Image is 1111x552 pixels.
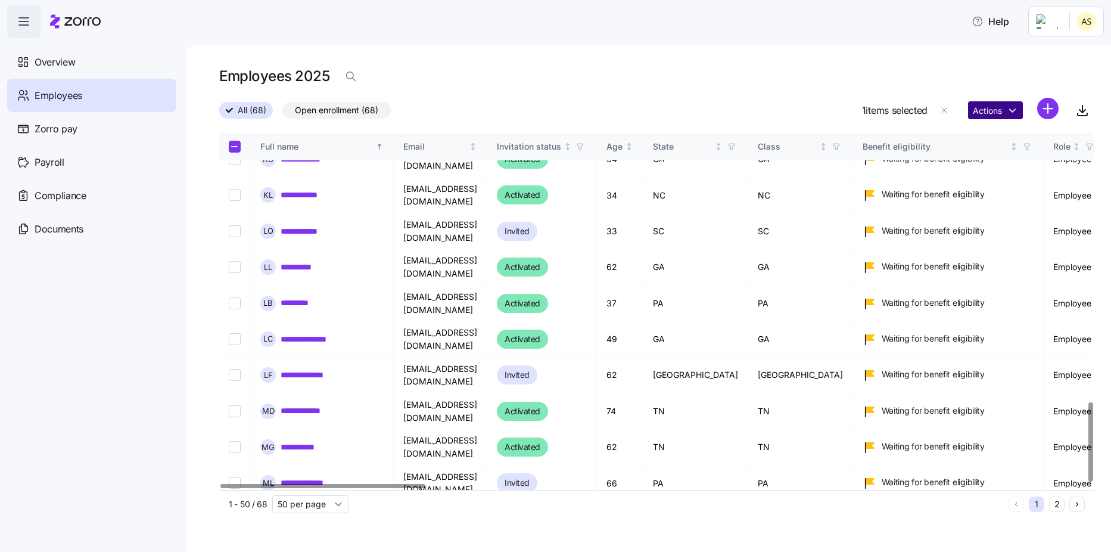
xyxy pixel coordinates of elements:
span: Actions [973,107,1002,115]
span: Activated [505,188,540,202]
a: Employees [7,79,176,112]
td: Employee [1044,321,1106,357]
span: Invited [505,476,530,490]
span: M L [263,479,274,487]
a: Overview [7,45,176,79]
a: Documents [7,212,176,246]
span: Documents [35,222,83,237]
td: SC [748,213,853,249]
td: [EMAIL_ADDRESS][DOMAIN_NAME] [394,249,487,285]
span: L F [264,371,273,379]
td: [EMAIL_ADDRESS][DOMAIN_NAME] [394,286,487,321]
button: Previous page [1009,497,1024,512]
span: Activated [505,404,540,418]
td: Employee [1044,286,1106,321]
td: TN [748,429,853,465]
span: Waiting for benefit eligibility [882,225,985,237]
div: Not sorted [469,142,477,151]
td: [EMAIL_ADDRESS][DOMAIN_NAME] [394,178,487,213]
td: Employee [1044,429,1106,465]
input: Select record 43 [229,477,241,489]
img: 25966653fc60c1c706604e5d62ac2791 [1077,12,1096,31]
span: M G [262,444,275,451]
td: [EMAIL_ADDRESS][DOMAIN_NAME] [394,393,487,429]
div: Not sorted [819,142,827,151]
td: 62 [597,249,643,285]
a: Payroll [7,145,176,179]
button: Next page [1069,497,1085,512]
td: Employee [1044,358,1106,393]
td: Employee [1044,178,1106,213]
td: GA [643,249,748,285]
td: GA [643,321,748,357]
span: Waiting for benefit eligibility [882,441,985,452]
td: 34 [597,178,643,213]
div: Email [403,140,467,153]
svg: add icon [1037,98,1059,119]
div: Not sorted [1010,142,1018,151]
span: Zorro pay [35,122,77,137]
span: Invited [505,368,530,382]
span: L O [263,227,273,235]
span: K D [263,156,273,163]
span: Waiting for benefit eligibility [882,297,985,309]
td: GA [748,321,853,357]
span: Waiting for benefit eligibility [882,476,985,488]
img: Employer logo [1036,14,1060,29]
span: 1 - 50 / 68 [229,498,267,510]
input: Select record 37 [229,261,241,273]
span: Waiting for benefit eligibility [882,188,985,200]
td: 62 [597,429,643,465]
a: Zorro pay [7,112,176,145]
span: Help [972,14,1009,29]
td: 74 [597,393,643,429]
td: [EMAIL_ADDRESS][DOMAIN_NAME] [394,213,487,249]
td: [GEOGRAPHIC_DATA] [748,358,853,393]
td: [GEOGRAPHIC_DATA] [643,358,748,393]
span: Waiting for benefit eligibility [882,405,985,417]
span: K L [263,191,273,199]
td: 66 [597,466,643,501]
td: 37 [597,286,643,321]
td: 49 [597,321,643,357]
div: Full name [260,140,374,153]
span: Waiting for benefit eligibility [882,368,985,380]
div: Not sorted [625,142,633,151]
td: Employee [1044,393,1106,429]
td: [EMAIL_ADDRESS][DOMAIN_NAME] [394,466,487,501]
button: Actions [968,101,1023,119]
span: L L [264,263,272,271]
div: Not sorted [714,142,723,151]
div: Not sorted [1072,142,1081,151]
input: Select record 36 [229,225,241,237]
button: Help [962,10,1019,33]
td: [EMAIL_ADDRESS][DOMAIN_NAME] [394,358,487,393]
span: L B [263,299,273,307]
td: NC [643,178,748,213]
button: 2 [1049,497,1065,512]
th: StateNot sorted [643,133,748,160]
th: RoleNot sorted [1044,133,1106,160]
div: Age [606,140,623,153]
input: Select record 35 [229,189,241,201]
span: Employees [35,88,82,103]
div: State [653,140,712,153]
td: PA [748,466,853,501]
th: ClassNot sorted [748,133,853,160]
td: SC [643,213,748,249]
span: Overview [35,55,75,70]
input: Select record 41 [229,405,241,417]
div: Class [758,140,817,153]
div: Role [1053,140,1070,153]
td: 33 [597,213,643,249]
th: Full nameSorted ascending [251,133,394,160]
td: Employee [1044,213,1106,249]
a: Compliance [7,179,176,212]
td: NC [748,178,853,213]
div: Benefit eligibility [863,140,1008,153]
th: Invitation statusNot sorted [487,133,597,160]
span: Activated [505,332,540,346]
th: EmailNot sorted [394,133,487,160]
th: Benefit eligibilityNot sorted [853,133,1044,160]
td: PA [643,466,748,501]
